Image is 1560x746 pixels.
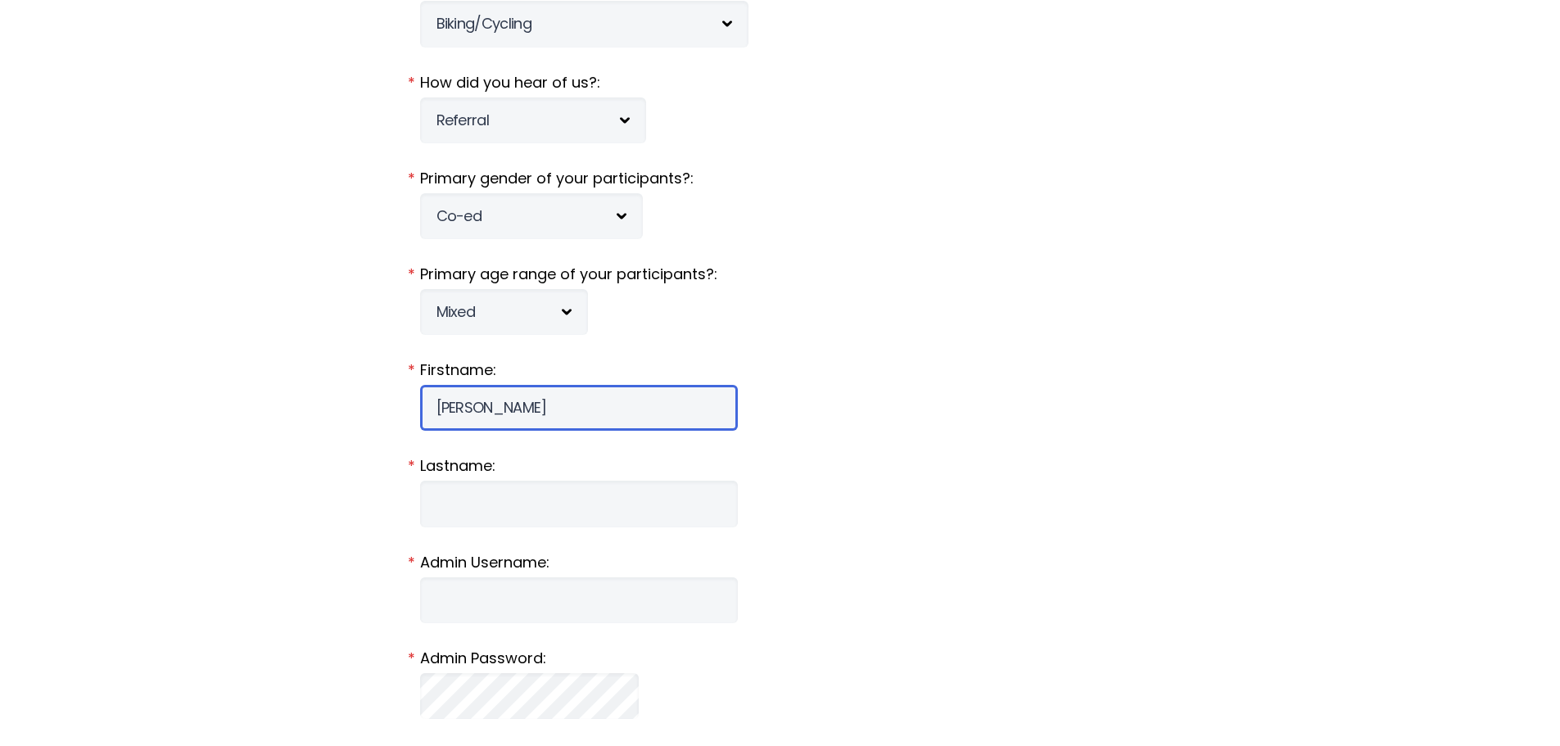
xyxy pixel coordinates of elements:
[420,552,1141,573] label: Admin Username:
[420,264,1141,285] label: Primary age range of your participants?:
[420,168,1141,189] label: Primary gender of your participants?:
[420,359,1141,381] label: Firstname:
[420,648,1141,669] label: Admin Password:
[420,455,1141,477] label: Lastname:
[420,72,1141,93] label: How did you hear of us?:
